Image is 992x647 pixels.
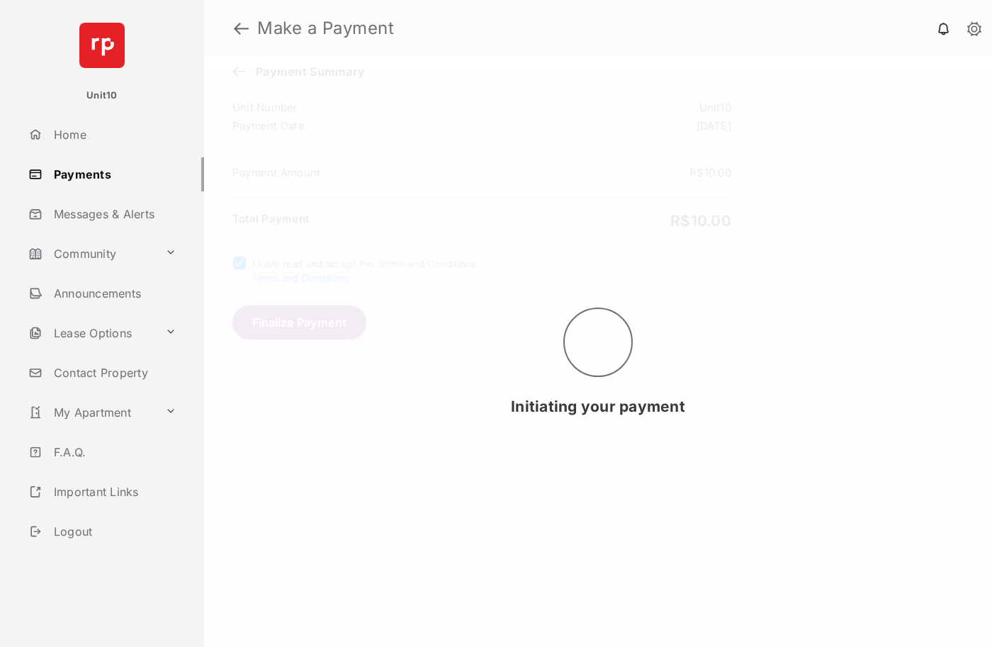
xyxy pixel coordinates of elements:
[79,23,125,68] img: svg+xml;base64,PHN2ZyB4bWxucz0iaHR0cDovL3d3dy53My5vcmcvMjAwMC9zdmciIHdpZHRoPSI2NCIgaGVpZ2h0PSI2NC...
[86,89,118,103] p: Unit10
[23,157,204,191] a: Payments
[23,276,204,310] a: Announcements
[23,118,204,152] a: Home
[23,356,204,390] a: Contact Property
[511,398,685,415] span: Initiating your payment
[23,197,204,231] a: Messages & Alerts
[257,20,394,37] strong: Make a Payment
[23,475,182,509] a: Important Links
[23,514,204,548] a: Logout
[23,316,159,350] a: Lease Options
[23,237,159,271] a: Community
[23,395,159,429] a: My Apartment
[23,435,204,469] a: F.A.Q.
